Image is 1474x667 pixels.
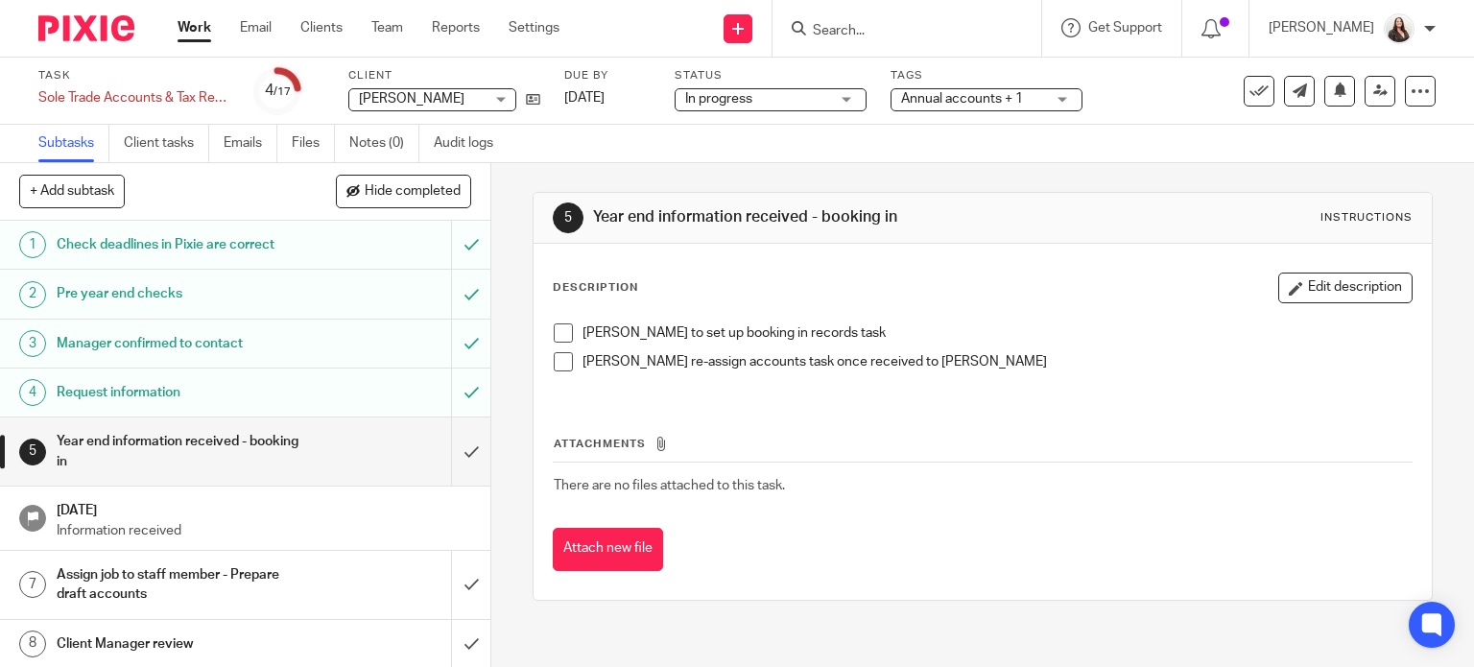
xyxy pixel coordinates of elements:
[19,175,125,207] button: + Add subtask
[564,91,605,105] span: [DATE]
[1278,273,1413,303] button: Edit description
[224,125,277,162] a: Emails
[553,202,583,233] div: 5
[273,86,291,97] small: /17
[19,281,46,308] div: 2
[57,427,307,476] h1: Year end information received - booking in
[1384,13,1415,44] img: 2022.jpg
[38,88,230,107] div: Sole Trade Accounts & Tax Return
[57,521,471,540] p: Information received
[685,92,752,106] span: In progress
[554,439,646,449] span: Attachments
[349,125,419,162] a: Notes (0)
[509,18,559,37] a: Settings
[265,80,291,102] div: 4
[432,18,480,37] a: Reports
[240,18,272,37] a: Email
[19,379,46,406] div: 4
[371,18,403,37] a: Team
[564,68,651,83] label: Due by
[57,230,307,259] h1: Check deadlines in Pixie are correct
[553,528,663,571] button: Attach new file
[434,125,508,162] a: Audit logs
[57,279,307,308] h1: Pre year end checks
[19,631,46,657] div: 8
[593,207,1023,227] h1: Year end information received - booking in
[554,479,785,492] span: There are no files attached to this task.
[553,280,638,296] p: Description
[57,378,307,407] h1: Request information
[19,571,46,598] div: 7
[336,175,471,207] button: Hide completed
[19,330,46,357] div: 3
[1269,18,1374,37] p: [PERSON_NAME]
[300,18,343,37] a: Clients
[1088,21,1162,35] span: Get Support
[891,68,1082,83] label: Tags
[38,15,134,41] img: Pixie
[348,68,540,83] label: Client
[38,125,109,162] a: Subtasks
[38,88,230,107] div: Sole Trade Accounts &amp; Tax Return
[178,18,211,37] a: Work
[365,184,461,200] span: Hide completed
[359,92,464,106] span: [PERSON_NAME]
[57,329,307,358] h1: Manager confirmed to contact
[38,68,230,83] label: Task
[57,630,307,658] h1: Client Manager review
[901,92,1023,106] span: Annual accounts + 1
[19,439,46,465] div: 5
[675,68,867,83] label: Status
[582,352,1413,371] p: [PERSON_NAME] re-assign accounts task once received to [PERSON_NAME]
[1320,210,1413,226] div: Instructions
[292,125,335,162] a: Files
[124,125,209,162] a: Client tasks
[19,231,46,258] div: 1
[582,323,1413,343] p: [PERSON_NAME] to set up booking in records task
[811,23,984,40] input: Search
[57,496,471,520] h1: [DATE]
[57,560,307,609] h1: Assign job to staff member - Prepare draft accounts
